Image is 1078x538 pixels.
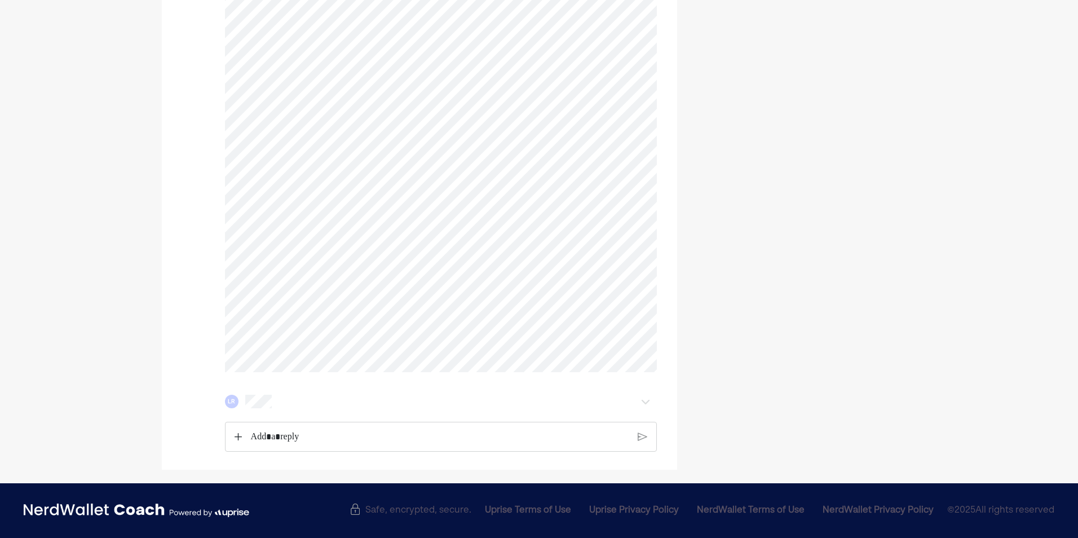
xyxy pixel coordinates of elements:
[823,504,934,517] div: NerdWallet Privacy Policy
[947,504,1054,518] span: © 2025 All rights reserved
[245,422,635,452] div: Rich Text Editor. Editing area: main
[350,504,471,514] div: Safe, encrypted, secure.
[225,395,238,408] div: LR
[485,504,571,517] div: Uprise Terms of Use
[589,504,679,517] div: Uprise Privacy Policy
[697,504,805,517] div: NerdWallet Terms of Use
